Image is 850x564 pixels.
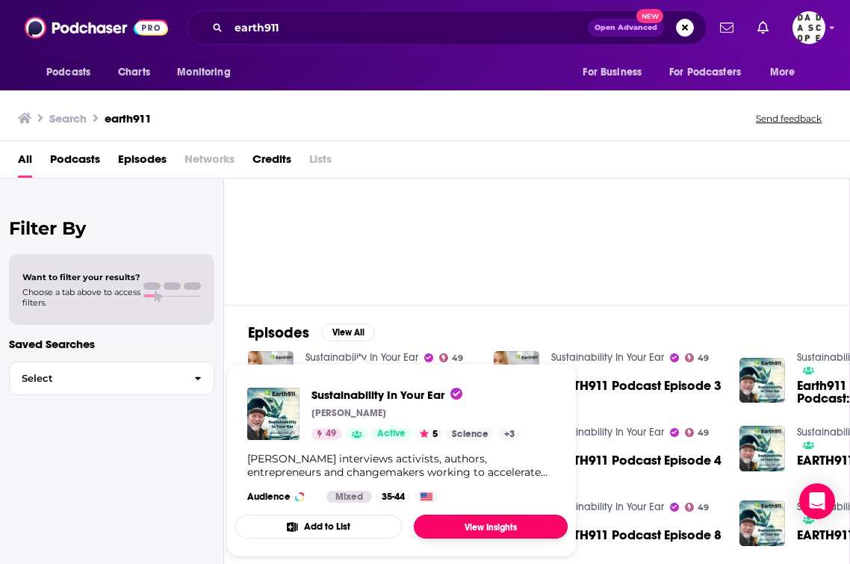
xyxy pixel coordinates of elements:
span: 49 [698,504,709,511]
button: open menu [167,58,249,87]
span: Networks [184,147,235,178]
a: Episodes [118,147,167,178]
h2: Episodes [248,323,309,342]
img: EARTH911 Podcast Episode 3 [494,351,539,397]
a: EARTH911 Podcast Episode 3 [551,379,722,392]
span: More [770,62,795,83]
a: Sustainability In Your Ear [551,351,664,364]
a: +3 [498,428,521,440]
span: Lists [309,147,332,178]
p: [PERSON_NAME] [311,407,386,419]
a: 49 [685,353,710,362]
div: 35-44 [376,491,411,503]
div: Mixed [326,491,372,503]
h2: Filter By [9,217,214,239]
input: Search podcasts, credits, & more... [229,16,588,40]
a: EpisodesView All [248,323,375,342]
a: Show notifications dropdown [714,15,739,40]
button: open menu [660,58,763,87]
span: For Podcasters [669,62,741,83]
span: For Business [583,62,642,83]
a: Sustainability In Your Ear [551,426,664,439]
a: Podcasts [50,147,100,178]
a: 49 [685,428,710,437]
button: open menu [36,58,110,87]
button: Send feedback [751,112,826,125]
button: open menu [572,58,660,87]
div: [PERSON_NAME] interviews activists, authors, entrepreneurs and changemakers working to accelerate... [247,452,556,479]
button: Show profile menu [792,11,825,44]
img: Podchaser - Follow, Share and Rate Podcasts [25,13,168,42]
img: EARTH911 Podcast, July 16, 2018 [739,501,785,546]
a: 49 [685,503,710,512]
img: EARTH911 Podcast Episode 3 [248,351,294,397]
a: Sustainability In Your Ear [305,351,418,364]
a: Science [446,428,494,440]
img: EARTH911 Podcast Episode 8 [739,426,785,471]
a: Show notifications dropdown [751,15,775,40]
a: Active [371,428,412,440]
a: EARTH911 Podcast Episode 4 [551,454,722,467]
h3: Search [49,111,87,125]
button: 5 [415,428,442,440]
a: EARTH911 Podcast Episode 8 [551,529,722,542]
button: open menu [760,58,814,87]
div: Search podcasts, credits, & more... [187,10,707,45]
span: Open Advanced [595,24,657,31]
span: Active [377,427,406,441]
img: User Profile [792,11,825,44]
button: Open AdvancedNew [588,19,664,37]
span: 49 [326,427,336,441]
img: Sustainability In Your Ear [247,388,300,440]
span: 49 [698,430,709,436]
span: Choose a tab above to access filters. [22,287,140,308]
span: New [636,9,663,23]
div: Open Intercom Messenger [799,483,835,519]
button: Add to List [235,515,402,539]
span: 49 [698,355,709,362]
a: All [18,147,32,178]
a: Sustainability In Your Ear [551,501,664,513]
a: Sustainability In Your Ear [311,388,521,402]
span: Monitoring [177,62,230,83]
span: Charts [118,62,150,83]
span: Podcasts [46,62,90,83]
a: Charts [108,58,159,87]
h3: earth911 [105,111,152,125]
span: Select [10,374,182,383]
p: Saved Searches [9,337,214,351]
a: Credits [252,147,291,178]
button: Select [9,362,214,395]
a: 5 [406,142,551,287]
a: View Insights [414,515,568,539]
span: Sustainability In Your Ear [311,388,462,402]
button: View All [321,323,375,341]
span: Logged in as Dadascope2 [792,11,825,44]
a: 49 [311,428,342,440]
a: 49 [439,353,464,362]
h3: Audience [247,491,314,503]
span: Want to filter your results? [22,272,140,282]
img: Earth911 Podcast: Earth911 Podcast: Spout CEO Reuben Vollmer Introduces A Countertop Atmospheric ... [739,358,785,403]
